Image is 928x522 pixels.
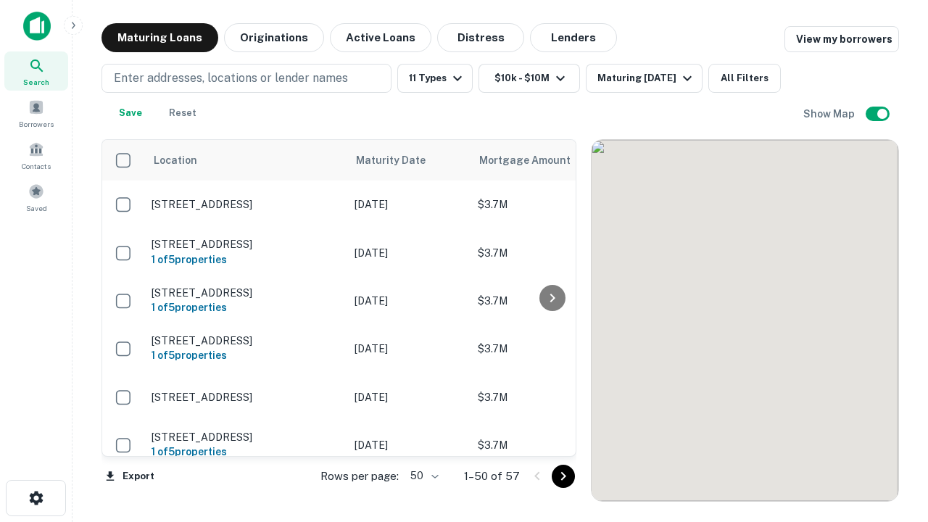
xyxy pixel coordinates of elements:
[4,51,68,91] a: Search
[152,431,340,444] p: [STREET_ADDRESS]
[152,444,340,460] h6: 1 of 5 properties
[405,465,441,486] div: 50
[159,99,206,128] button: Reset
[478,293,623,309] p: $3.7M
[803,106,857,122] h6: Show Map
[152,391,340,404] p: [STREET_ADDRESS]
[101,64,391,93] button: Enter addresses, locations or lender names
[355,245,463,261] p: [DATE]
[19,118,54,130] span: Borrowers
[320,468,399,485] p: Rows per page:
[101,465,158,487] button: Export
[597,70,696,87] div: Maturing [DATE]
[471,140,630,181] th: Mortgage Amount
[101,23,218,52] button: Maturing Loans
[478,64,580,93] button: $10k - $10M
[355,341,463,357] p: [DATE]
[152,334,340,347] p: [STREET_ADDRESS]
[355,196,463,212] p: [DATE]
[355,293,463,309] p: [DATE]
[479,152,589,169] span: Mortgage Amount
[356,152,444,169] span: Maturity Date
[330,23,431,52] button: Active Loans
[4,94,68,133] a: Borrowers
[437,23,524,52] button: Distress
[708,64,781,93] button: All Filters
[152,252,340,268] h6: 1 of 5 properties
[23,12,51,41] img: capitalize-icon.png
[144,140,347,181] th: Location
[153,152,197,169] span: Location
[152,286,340,299] p: [STREET_ADDRESS]
[478,437,623,453] p: $3.7M
[224,23,324,52] button: Originations
[586,64,703,93] button: Maturing [DATE]
[592,140,898,501] div: 0 0
[478,245,623,261] p: $3.7M
[530,23,617,52] button: Lenders
[464,468,520,485] p: 1–50 of 57
[784,26,899,52] a: View my borrowers
[22,160,51,172] span: Contacts
[397,64,473,93] button: 11 Types
[152,198,340,211] p: [STREET_ADDRESS]
[355,389,463,405] p: [DATE]
[4,178,68,217] a: Saved
[152,238,340,251] p: [STREET_ADDRESS]
[23,76,49,88] span: Search
[107,99,154,128] button: Save your search to get updates of matches that match your search criteria.
[478,389,623,405] p: $3.7M
[552,465,575,488] button: Go to next page
[478,341,623,357] p: $3.7M
[152,347,340,363] h6: 1 of 5 properties
[4,136,68,175] a: Contacts
[355,437,463,453] p: [DATE]
[152,299,340,315] h6: 1 of 5 properties
[478,196,623,212] p: $3.7M
[26,202,47,214] span: Saved
[855,360,928,429] iframe: Chat Widget
[347,140,471,181] th: Maturity Date
[114,70,348,87] p: Enter addresses, locations or lender names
